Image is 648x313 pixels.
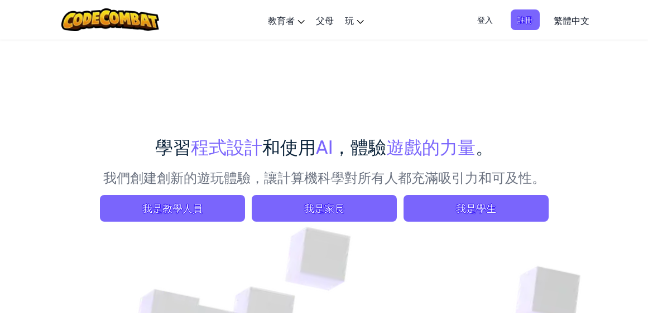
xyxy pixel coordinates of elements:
a: 繁體中文 [548,5,595,35]
span: 玩 [345,14,354,26]
a: 我是教學人員 [100,195,245,222]
p: 我們創建創新的遊玩體驗，讓計算機科學對所有人都充滿吸引力和可及性。 [100,168,549,187]
button: 登入 [471,9,500,30]
a: 玩 [339,5,369,35]
span: AI [316,135,333,158]
span: 。 [476,135,493,158]
img: CodeCombat logo [61,8,159,31]
span: 程式設計 [191,135,262,158]
span: 和使用 [262,135,316,158]
a: 我是家長 [252,195,397,222]
span: 繁體中文 [554,14,589,26]
span: 遊戲的力量 [386,135,476,158]
span: 教育者 [268,14,295,26]
button: 我是學生 [404,195,549,222]
a: 父母 [310,5,339,35]
span: ，體驗 [333,135,386,158]
a: 教育者 [262,5,310,35]
button: 註冊 [511,9,540,30]
span: 學習 [155,135,191,158]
